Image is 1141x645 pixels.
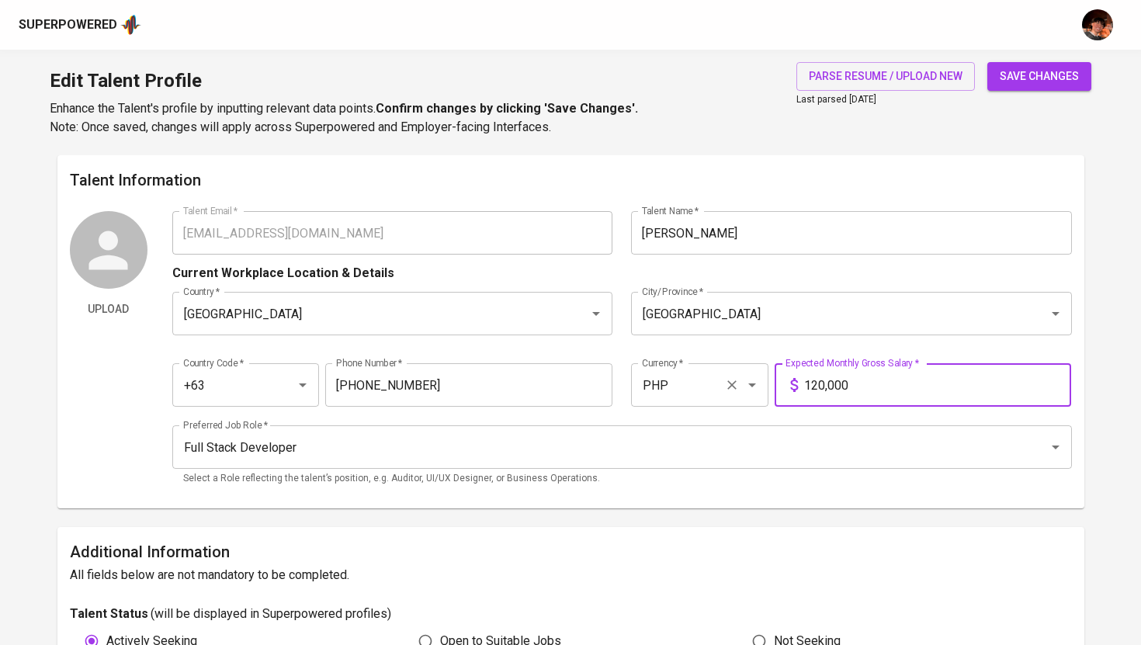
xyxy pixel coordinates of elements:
span: Last parsed [DATE] [796,94,876,105]
button: Clear [721,374,743,396]
img: diemas@glints.com [1082,9,1113,40]
p: Current Workplace Location & Details [172,264,394,283]
img: app logo [120,13,141,36]
div: Superpowered [19,16,117,34]
b: Confirm changes by clicking 'Save Changes'. [376,101,638,116]
button: Open [741,374,763,396]
p: Enhance the Talent's profile by inputting relevant data points. Note: Once saved, changes will ap... [50,99,638,137]
button: Open [1045,303,1066,324]
button: Open [585,303,607,324]
h6: All fields below are not mandatory to be completed. [70,564,1072,586]
p: Talent Status [70,605,148,623]
h6: Talent Information [70,168,1072,192]
button: parse resume / upload new [796,62,975,91]
p: Select a Role reflecting the talent’s position, e.g. Auditor, UI/UX Designer, or Business Operati... [183,471,1061,487]
span: parse resume / upload new [809,67,962,86]
h6: Additional Information [70,539,1072,564]
button: Open [1045,436,1066,458]
a: Superpoweredapp logo [19,13,141,36]
button: save changes [987,62,1091,91]
span: save changes [1000,67,1079,86]
button: Upload [70,295,147,324]
span: Upload [76,300,141,319]
button: Open [292,374,314,396]
p: ( will be displayed in Superpowered profiles ) [151,605,391,623]
h1: Edit Talent Profile [50,62,638,99]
